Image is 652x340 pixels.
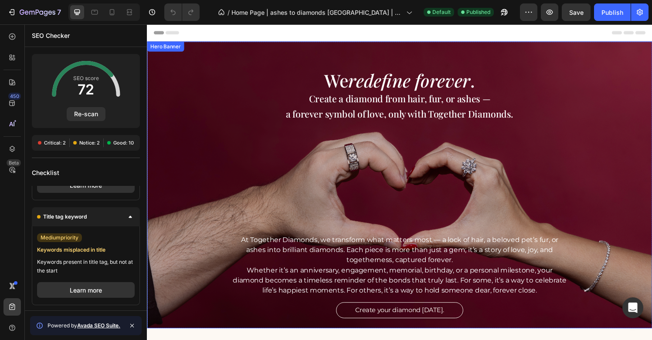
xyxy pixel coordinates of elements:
[77,322,120,329] a: Avada SEO Suite.
[432,8,451,16] span: Default
[37,233,82,242] span: priority
[277,46,335,70] i: forever
[208,46,273,70] i: redefine
[48,322,120,330] span: Powered by
[113,139,134,146] span: Good: 10
[44,139,66,146] span: Critical: 2
[2,19,37,27] div: Hero Banner
[466,8,490,16] span: Published
[147,24,652,340] iframe: Design area
[8,93,21,100] div: 450
[87,218,436,249] p: At Together Diamonds, we transform what matters most — a lock of hair, a beloved pet’s fur, or as...
[601,8,623,17] div: Publish
[228,8,230,17] span: /
[35,70,488,85] p: Create a diamond from hair, fur, or ashes —
[37,246,135,254] span: Keywords misplaced in title
[594,3,631,21] button: Publish
[43,212,87,221] span: Title tag keyword
[215,291,308,301] p: Create your diamond [DATE].
[562,3,591,21] button: Save
[3,3,65,21] button: 7
[231,8,403,17] span: Home Page | ashes to diamonds [GEOGRAPHIC_DATA] | hair to diamonds | cremation diamonds| memorial...
[37,282,135,298] button: Learn more
[67,107,105,121] button: Re-scan
[73,74,99,83] span: SEO score
[73,83,99,97] span: 72
[32,30,70,41] p: SEO Checker
[35,85,488,101] p: a forever symbol of love, only with Together Diamonds.
[37,258,135,275] span: Keywords present in title tag, but not at the start
[25,165,147,181] div: Checklist
[41,234,61,241] span: medium
[87,249,436,281] p: Whether it’s an anniversary, engagement, memorial, birthday, or a personal milestone, your diamon...
[164,3,200,21] div: Undo/Redo
[622,297,643,318] div: Open Intercom Messenger
[196,288,327,305] a: Create your diamond [DATE].
[57,7,61,17] p: 7
[79,139,100,146] span: Notice: 2
[7,159,21,166] div: Beta
[569,9,584,16] span: Save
